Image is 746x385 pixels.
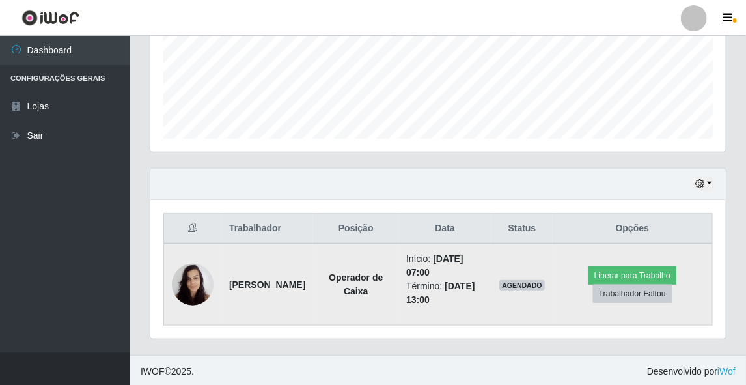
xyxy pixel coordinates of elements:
[21,10,79,26] img: CoreUI Logo
[717,366,736,377] a: iWof
[499,280,545,291] span: AGENDADO
[172,257,214,312] img: 1678303109366.jpeg
[647,365,736,378] span: Desenvolvido por
[491,214,553,244] th: Status
[313,214,398,244] th: Posição
[141,365,194,378] span: © 2025 .
[329,272,383,296] strong: Operador de Caixa
[406,279,484,307] li: Término:
[588,266,676,285] button: Liberar para Trabalho
[221,214,313,244] th: Trabalhador
[141,366,165,377] span: IWOF
[406,253,463,278] time: [DATE] 07:00
[398,214,491,244] th: Data
[553,214,713,244] th: Opções
[406,252,484,279] li: Início:
[593,285,672,303] button: Trabalhador Faltou
[229,279,305,290] strong: [PERSON_NAME]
